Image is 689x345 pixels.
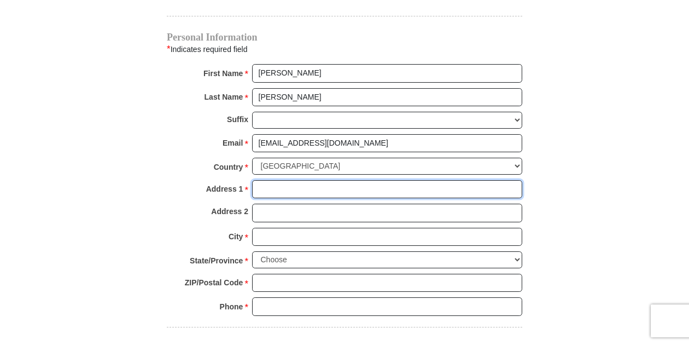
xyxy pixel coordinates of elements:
[229,229,243,244] strong: City
[223,135,243,151] strong: Email
[205,89,243,105] strong: Last Name
[167,42,522,56] div: Indicates required field
[167,33,522,42] h4: Personal Information
[206,181,243,197] strong: Address 1
[190,253,243,268] strong: State/Province
[211,204,248,219] strong: Address 2
[203,66,243,81] strong: First Name
[214,159,243,175] strong: Country
[227,112,248,127] strong: Suffix
[220,299,243,314] strong: Phone
[185,275,243,290] strong: ZIP/Postal Code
